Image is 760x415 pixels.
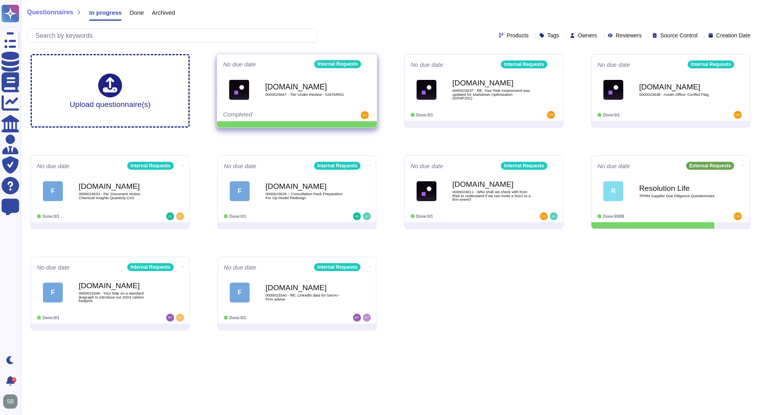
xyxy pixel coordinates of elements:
span: No due date [37,163,70,169]
div: Internal Requests [314,263,361,271]
img: user [734,111,742,119]
b: [DOMAIN_NAME] [639,83,719,91]
b: [DOMAIN_NAME] [266,182,345,190]
span: 0000023340 - RE: Linkedin data for GenAI - Firm advise [266,293,345,301]
img: user [176,212,184,220]
img: Logo [229,80,249,100]
b: Resolution Life [639,184,719,192]
span: Done [130,10,144,16]
img: user [363,212,371,220]
div: Internal Requests [127,263,174,271]
span: 0000023625 – Consultation Pack Preparation For Op Model Redesign [266,192,345,200]
div: Completed [223,111,322,119]
div: Internal Requests [501,162,547,170]
span: Source Control [660,33,697,38]
img: user [166,314,174,322]
span: Creation Date [716,33,750,38]
span: Done: 69/89 [603,214,624,219]
span: Done: 0/1 [603,113,620,117]
span: No due date [411,62,443,68]
span: No due date [224,264,256,270]
div: Internal Requests [501,60,547,68]
img: Logo [603,80,623,100]
button: user [2,393,23,410]
b: [DOMAIN_NAME] [452,180,532,188]
span: In progress [89,10,122,16]
span: No due date [411,163,443,169]
span: Tags [547,33,559,38]
input: Search by keywords [31,29,317,43]
img: user [540,212,548,220]
span: 0000023348 - Your help on a standard âragraph to introduce our 2024 carbon footprint [79,291,158,303]
span: Done: 0/1 [43,214,59,219]
img: user [363,314,371,322]
div: Internal Requests [314,60,361,68]
span: 0000023611 - Who shall we check with from Risk to understand if we can invite a NGO to a firm event? [452,190,532,202]
div: R [603,181,623,201]
b: [DOMAIN_NAME] [79,282,158,289]
span: No due date [37,264,70,270]
img: user [550,212,558,220]
span: 0000023633 - Fw: Document review - Chemical Insights Quarterly CxO [79,192,158,200]
span: Products [507,33,529,38]
img: user [734,212,742,220]
div: Internal Requests [314,162,361,170]
span: No due date [223,61,256,67]
span: Owners [578,33,597,38]
img: Logo [417,80,436,100]
span: Done: 0/1 [229,214,246,219]
img: user [176,314,184,322]
div: External Requests [686,162,734,170]
img: user [353,314,361,322]
b: [DOMAIN_NAME] [79,182,158,190]
div: Internal Requests [127,162,174,170]
span: TPRM Supplier Due Diligence Questionnaire [639,194,719,198]
img: user [547,111,555,119]
b: [DOMAIN_NAME] [452,79,532,87]
span: 0000023647 - Tier Under Review - 5287MR01 [265,93,345,97]
img: Logo [417,181,436,201]
b: [DOMAIN_NAME] [266,284,345,291]
span: Archived [152,10,175,16]
div: F [43,181,63,201]
span: No due date [597,62,630,68]
img: user [361,111,369,119]
div: 9+ [12,378,16,382]
span: Done: 0/1 [43,316,59,320]
img: user [3,394,17,409]
div: F [230,181,250,201]
span: Done: 0/1 [416,113,433,117]
span: No due date [224,163,256,169]
span: 0000023637 - RE: Your Risk Assessment was updated for Markdown Optimization (5334FZ01) [452,89,532,100]
span: Done: 0/1 [229,316,246,320]
span: Reviewers [616,33,642,38]
span: 0000023638 - Austin Office- Conflict Flag [639,93,719,97]
span: Questionnaires [27,9,73,16]
div: Internal Requests [688,60,734,68]
div: F [230,283,250,303]
span: Done: 0/1 [416,214,433,219]
b: [DOMAIN_NAME] [265,83,345,90]
div: F [43,283,63,303]
img: user [166,212,174,220]
div: Upload questionnaire(s) [70,74,151,108]
span: No due date [597,163,630,169]
img: user [353,212,361,220]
